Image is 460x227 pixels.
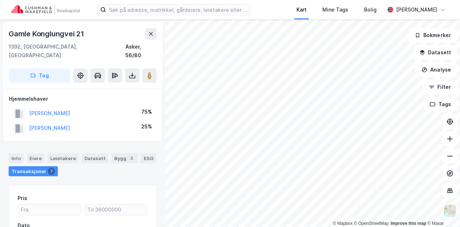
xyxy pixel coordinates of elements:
[141,108,152,116] div: 75%
[9,28,86,40] div: Gamle Konglungvei 21
[296,5,307,14] div: Kart
[9,166,58,176] div: Transaksjoner
[391,221,426,226] a: Improve this map
[84,204,147,215] input: Til 36000000
[413,45,457,60] button: Datasett
[424,97,457,112] button: Tags
[48,168,55,175] div: 7
[424,192,460,227] div: Kontrollprogram for chat
[423,80,457,94] button: Filter
[415,63,457,77] button: Analyse
[111,153,138,163] div: Bygg
[106,4,250,15] input: Søk på adresse, matrikkel, gårdeiere, leietakere eller personer
[18,204,81,215] input: Fra
[18,194,27,203] div: Pris
[409,28,457,42] button: Bokmerker
[322,5,348,14] div: Mine Tags
[141,122,152,131] div: 25%
[82,153,109,163] div: Datasett
[364,5,377,14] div: Bolig
[9,95,156,103] div: Hjemmelshaver
[9,68,70,83] button: Tag
[354,221,389,226] a: OpenStreetMap
[141,153,156,163] div: ESG
[396,5,437,14] div: [PERSON_NAME]
[47,153,79,163] div: Leietakere
[27,153,45,163] div: Eiere
[333,221,353,226] a: Mapbox
[128,155,135,162] div: 3
[11,5,80,15] img: cushman-wakefield-realkapital-logo.202ea83816669bd177139c58696a8fa1.svg
[9,42,125,60] div: 1392, [GEOGRAPHIC_DATA], [GEOGRAPHIC_DATA]
[125,42,157,60] div: Asker, 56/80
[9,153,24,163] div: Info
[424,192,460,227] iframe: Chat Widget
